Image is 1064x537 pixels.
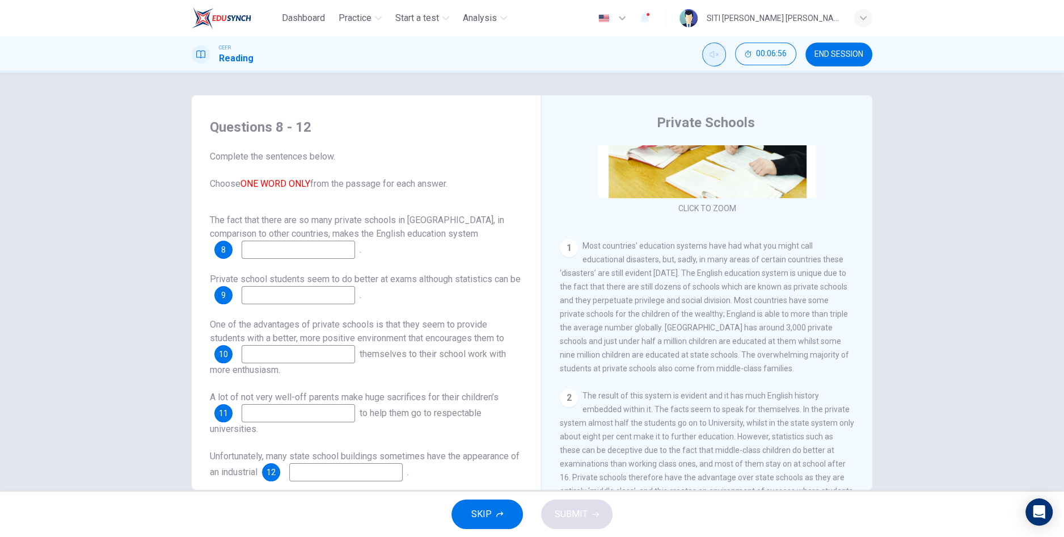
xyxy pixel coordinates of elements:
[657,114,755,132] h4: Private Schools
[451,500,523,529] button: SKIP
[210,150,523,191] span: Complete the sentences below. Choose from the passage for each answer.
[805,43,872,66] button: END SESSION
[219,409,228,417] span: 11
[282,11,325,25] span: Dashboard
[210,319,504,343] span: One of the advantages of private schools is that they seem to provide students with a better, mor...
[210,118,523,136] h4: Questions 8 - 12
[707,11,841,25] div: SITI [PERSON_NAME] [PERSON_NAME]
[267,468,276,476] span: 12
[560,241,849,373] span: Most countries’ education systems have had what you might call educational disasters, but, sadly,...
[560,239,578,257] div: 1
[1025,498,1053,526] div: Open Intercom Messenger
[463,11,497,25] span: Analysis
[679,9,698,27] img: Profile picture
[192,7,277,30] a: EduSynch logo
[221,246,226,254] span: 8
[192,7,251,30] img: EduSynch logo
[277,8,330,28] button: Dashboard
[219,44,231,52] span: CEFR
[756,49,787,58] span: 00:06:56
[219,350,228,358] span: 10
[560,391,854,509] span: The result of this system is evident and it has much English history embedded within it. The fact...
[210,451,520,477] span: Unfortunately, many state school buildings sometimes have the appearance of an industrial
[560,389,578,407] div: 2
[339,11,371,25] span: Practice
[334,8,386,28] button: Practice
[458,8,512,28] button: Analysis
[471,506,492,522] span: SKIP
[735,43,796,66] div: Hide
[391,8,454,28] button: Start a test
[219,52,254,65] h1: Reading
[360,244,361,255] span: .
[210,215,504,239] span: The fact that there are so many private schools in [GEOGRAPHIC_DATA], in comparison to other coun...
[814,50,863,59] span: END SESSION
[210,392,499,402] span: A lot of not very well-off parents make huge sacrifices for their children’s
[702,43,726,66] div: Unmute
[597,14,611,23] img: en
[360,290,361,300] span: .
[407,467,409,477] span: .
[221,291,226,299] span: 9
[210,274,521,284] span: Private school students seem to do better at exams although statistics can be
[395,11,439,25] span: Start a test
[240,178,310,189] font: ONE WORD ONLY
[735,43,796,65] button: 00:06:56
